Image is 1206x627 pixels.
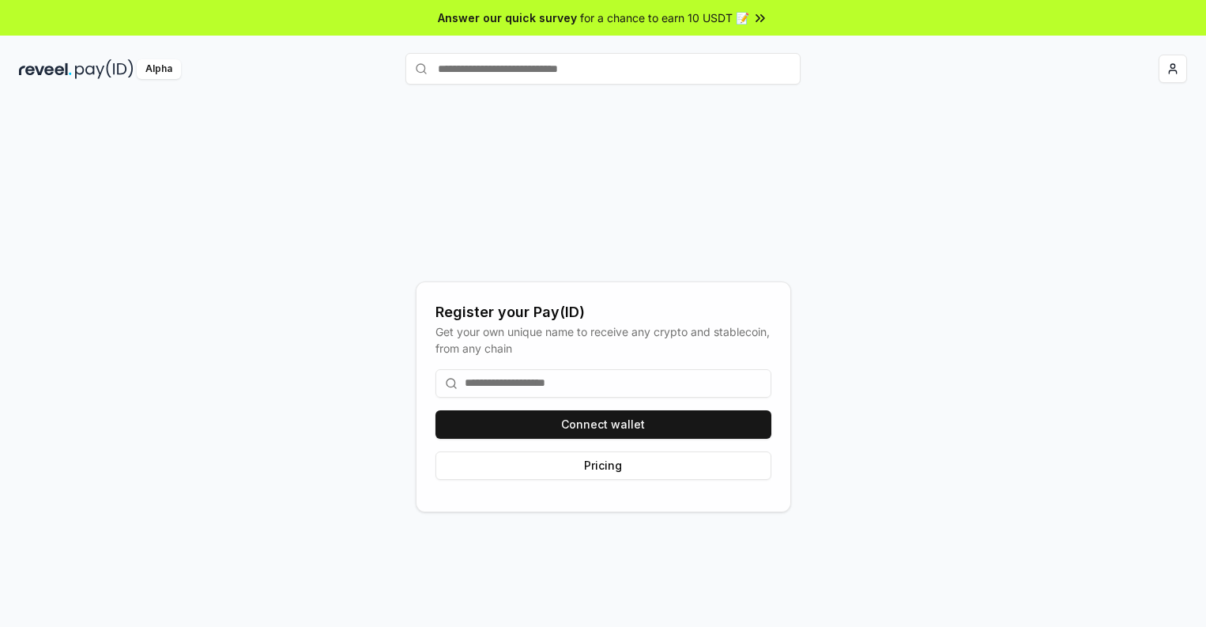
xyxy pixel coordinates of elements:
div: Alpha [137,59,181,79]
img: reveel_dark [19,59,72,79]
img: pay_id [75,59,134,79]
span: Answer our quick survey [438,9,577,26]
button: Pricing [435,451,771,480]
button: Connect wallet [435,410,771,439]
div: Get your own unique name to receive any crypto and stablecoin, from any chain [435,323,771,357]
span: for a chance to earn 10 USDT 📝 [580,9,749,26]
div: Register your Pay(ID) [435,301,771,323]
